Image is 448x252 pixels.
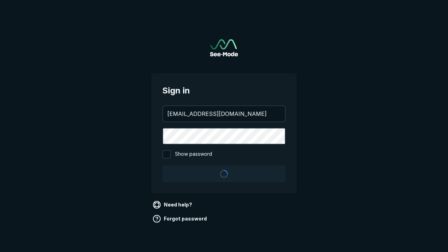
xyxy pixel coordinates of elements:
span: Show password [175,150,212,159]
img: See-Mode Logo [210,39,238,56]
a: Forgot password [151,213,210,224]
a: Need help? [151,199,195,210]
span: Sign in [162,84,286,97]
input: your@email.com [163,106,285,121]
a: Go to sign in [210,39,238,56]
